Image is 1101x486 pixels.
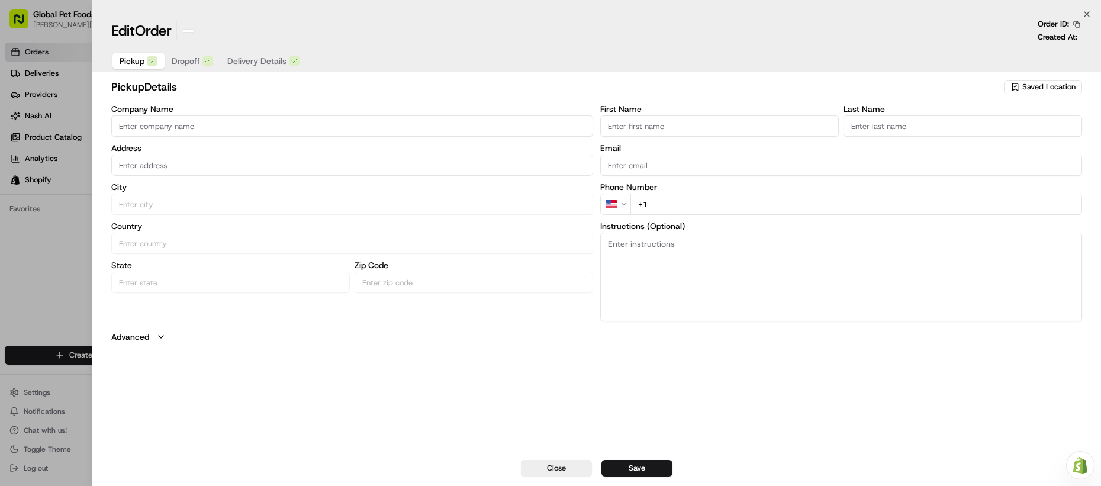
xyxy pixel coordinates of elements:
img: 4988371391238_9404d814bf3eb2409008_72.png [25,113,46,134]
button: Advanced [111,331,1082,343]
img: Nash [12,12,36,36]
label: Instructions (Optional) [600,222,1082,230]
label: Last Name [844,105,1082,113]
span: Dropoff [172,55,200,67]
input: Enter country [111,233,593,254]
label: Zip Code [355,261,593,269]
img: Lucas Ferreira [12,204,31,223]
p: Created At: [1038,32,1077,43]
input: Enter zip code [355,272,593,293]
span: • [98,184,102,193]
label: State [111,261,350,269]
span: API Documentation [112,265,190,276]
input: Enter company name [111,115,593,137]
span: Pylon [118,294,143,302]
input: Enter city [111,194,593,215]
span: Pickup [120,55,144,67]
span: [DATE] [105,215,129,225]
img: 1736555255976-a54dd68f-1ca7-489b-9aae-adbdc363a1c4 [12,113,33,134]
button: Save [601,460,672,477]
input: Enter phone number [630,194,1082,215]
h1: Edit [111,21,172,40]
label: Company Name [111,105,593,113]
input: Enter address [111,155,593,176]
p: Welcome 👋 [12,47,215,66]
a: 💻API Documentation [95,260,195,281]
input: Enter email [600,155,1082,176]
a: Powered byPylon [83,293,143,302]
button: Close [521,460,592,477]
span: Order [135,21,172,40]
span: Saved Location [1022,82,1076,92]
label: Phone Number [600,183,1082,191]
span: [DATE] [105,184,129,193]
button: Saved Location [1004,79,1082,95]
div: We're available if you need us! [53,125,163,134]
a: 📗Knowledge Base [7,260,95,281]
button: Start new chat [201,117,215,131]
img: Mariam Aslam [12,172,31,191]
span: [PERSON_NAME] [37,215,96,225]
input: Enter state [111,272,350,293]
p: Order ID: [1038,19,1069,30]
div: Past conversations [12,154,79,163]
span: Knowledge Base [24,265,91,276]
label: Advanced [111,331,149,343]
label: Country [111,222,593,230]
label: City [111,183,593,191]
div: Start new chat [53,113,194,125]
button: See all [183,152,215,166]
div: 💻 [100,266,110,275]
label: First Name [600,105,839,113]
span: [PERSON_NAME] [37,184,96,193]
input: Enter first name [600,115,839,137]
span: Delivery Details [227,55,286,67]
div: 📗 [12,266,21,275]
span: • [98,215,102,225]
h2: pickup Details [111,79,1002,95]
label: Address [111,144,593,152]
img: 1736555255976-a54dd68f-1ca7-489b-9aae-adbdc363a1c4 [24,184,33,194]
label: Email [600,144,1082,152]
input: Enter last name [844,115,1082,137]
input: Clear [31,76,195,89]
